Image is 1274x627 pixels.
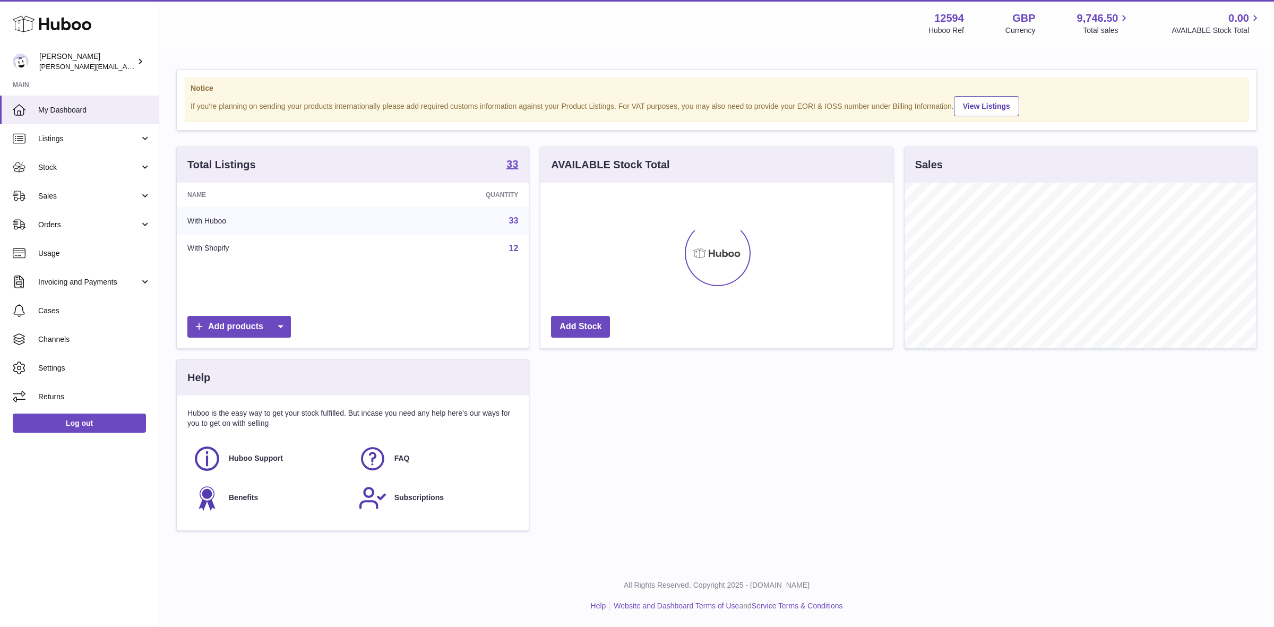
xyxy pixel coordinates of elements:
[394,493,444,503] span: Subscriptions
[187,316,291,338] a: Add products
[752,602,843,610] a: Service Terms & Conditions
[367,183,529,207] th: Quantity
[358,444,513,473] a: FAQ
[229,493,258,503] span: Benefits
[38,392,151,402] span: Returns
[509,244,519,253] a: 12
[38,306,151,316] span: Cases
[39,62,213,71] span: [PERSON_NAME][EMAIL_ADDRESS][DOMAIN_NAME]
[38,277,140,287] span: Invoicing and Payments
[1005,25,1036,36] div: Currency
[38,334,151,345] span: Channels
[38,134,140,144] span: Listings
[358,484,513,512] a: Subscriptions
[191,95,1243,116] div: If you're planning on sending your products internationally please add required customs informati...
[38,105,151,115] span: My Dashboard
[1172,25,1261,36] span: AVAILABLE Stock Total
[1228,11,1249,25] span: 0.00
[229,453,283,463] span: Huboo Support
[38,162,140,173] span: Stock
[509,216,519,225] a: 33
[13,54,29,70] img: owen@wearemakewaves.com
[1077,11,1118,25] span: 9,746.50
[551,158,669,172] h3: AVAILABLE Stock Total
[187,371,210,385] h3: Help
[168,580,1266,590] p: All Rights Reserved. Copyright 2025 - [DOMAIN_NAME]
[177,207,367,235] td: With Huboo
[193,484,348,512] a: Benefits
[506,159,518,171] a: 33
[610,601,842,611] li: and
[39,51,135,72] div: [PERSON_NAME]
[38,363,151,373] span: Settings
[1083,25,1130,36] span: Total sales
[1172,11,1261,36] a: 0.00 AVAILABLE Stock Total
[915,158,943,172] h3: Sales
[1012,11,1035,25] strong: GBP
[38,248,151,259] span: Usage
[591,602,606,610] a: Help
[13,414,146,433] a: Log out
[551,316,610,338] a: Add Stock
[38,220,140,230] span: Orders
[187,158,256,172] h3: Total Listings
[177,183,367,207] th: Name
[191,83,1243,93] strong: Notice
[928,25,964,36] div: Huboo Ref
[38,191,140,201] span: Sales
[954,96,1019,116] a: View Listings
[934,11,964,25] strong: 12594
[187,408,518,428] p: Huboo is the easy way to get your stock fulfilled. But incase you need any help here's our ways f...
[394,453,410,463] span: FAQ
[1077,11,1131,36] a: 9,746.50 Total sales
[614,602,739,610] a: Website and Dashboard Terms of Use
[506,159,518,169] strong: 33
[177,235,367,262] td: With Shopify
[193,444,348,473] a: Huboo Support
